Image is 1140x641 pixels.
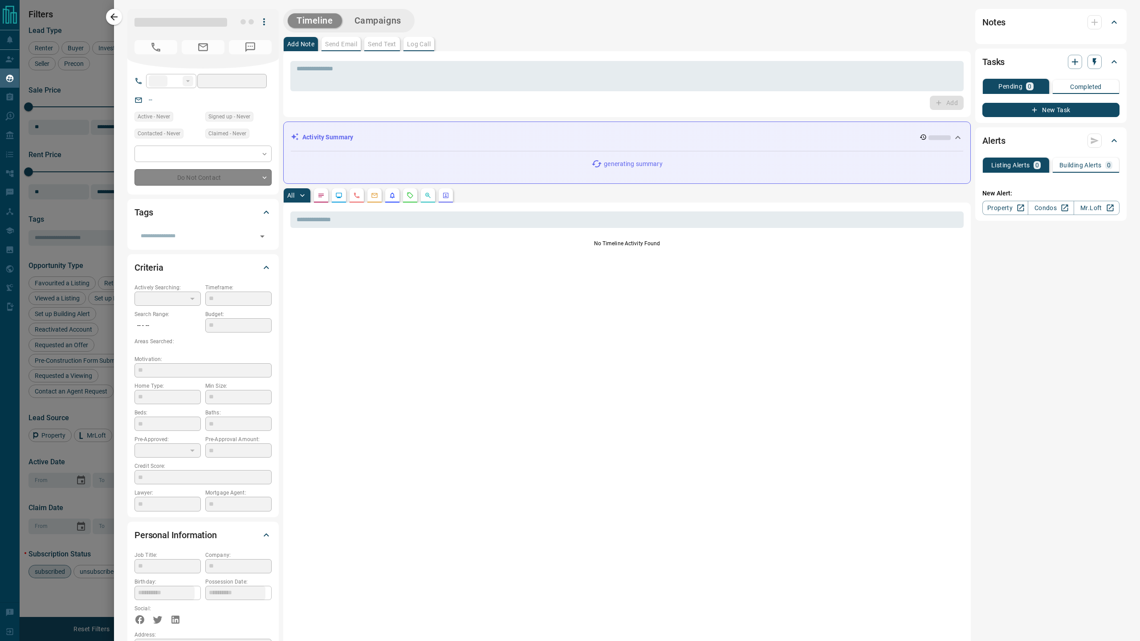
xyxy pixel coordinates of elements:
[134,382,201,390] p: Home Type:
[1028,201,1074,215] a: Condos
[205,489,272,497] p: Mortgage Agent:
[288,13,342,28] button: Timeline
[134,337,272,345] p: Areas Searched:
[302,133,353,142] p: Activity Summary
[982,12,1120,33] div: Notes
[982,103,1120,117] button: New Task
[982,51,1120,73] div: Tasks
[134,318,201,333] p: -- - --
[442,192,449,199] svg: Agent Actions
[353,192,360,199] svg: Calls
[335,192,342,199] svg: Lead Browsing Activity
[205,310,272,318] p: Budget:
[208,129,246,138] span: Claimed - Never
[134,435,201,443] p: Pre-Approved:
[134,551,201,559] p: Job Title:
[229,40,272,54] span: No Number
[138,112,170,121] span: Active - Never
[318,192,325,199] svg: Notes
[134,257,272,278] div: Criteria
[134,528,217,542] h2: Personal Information
[1059,162,1102,168] p: Building Alerts
[371,192,378,199] svg: Emails
[134,169,272,186] div: Do Not Contact
[205,284,272,292] p: Timeframe:
[982,201,1028,215] a: Property
[205,382,272,390] p: Min Size:
[182,40,224,54] span: No Email
[134,284,201,292] p: Actively Searching:
[604,159,662,169] p: generating summary
[134,409,201,417] p: Beds:
[134,462,272,470] p: Credit Score:
[134,355,272,363] p: Motivation:
[134,202,272,223] div: Tags
[208,112,250,121] span: Signed up - Never
[389,192,396,199] svg: Listing Alerts
[407,192,414,199] svg: Requests
[256,230,269,243] button: Open
[1107,162,1111,168] p: 0
[1028,83,1031,89] p: 0
[424,192,432,199] svg: Opportunities
[138,129,180,138] span: Contacted - Never
[982,130,1120,151] div: Alerts
[346,13,410,28] button: Campaigns
[291,129,963,146] div: Activity Summary
[134,604,201,613] p: Social:
[998,83,1022,89] p: Pending
[134,40,177,54] span: No Number
[1035,162,1039,168] p: 0
[1074,201,1120,215] a: Mr.Loft
[134,489,201,497] p: Lawyer:
[991,162,1030,168] p: Listing Alerts
[134,524,272,546] div: Personal Information
[982,134,1006,148] h2: Alerts
[1070,84,1102,90] p: Completed
[205,435,272,443] p: Pre-Approval Amount:
[205,409,272,417] p: Baths:
[290,239,964,247] p: No Timeline Activity Found
[982,15,1006,29] h2: Notes
[205,551,272,559] p: Company:
[134,205,153,219] h2: Tags
[134,631,272,639] p: Address:
[149,96,152,103] a: --
[287,192,294,199] p: All
[134,578,201,586] p: Birthday:
[982,55,1005,69] h2: Tasks
[134,260,163,275] h2: Criteria
[134,310,201,318] p: Search Range:
[205,578,272,586] p: Possession Date:
[287,41,314,47] p: Add Note
[982,189,1120,198] p: New Alert:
